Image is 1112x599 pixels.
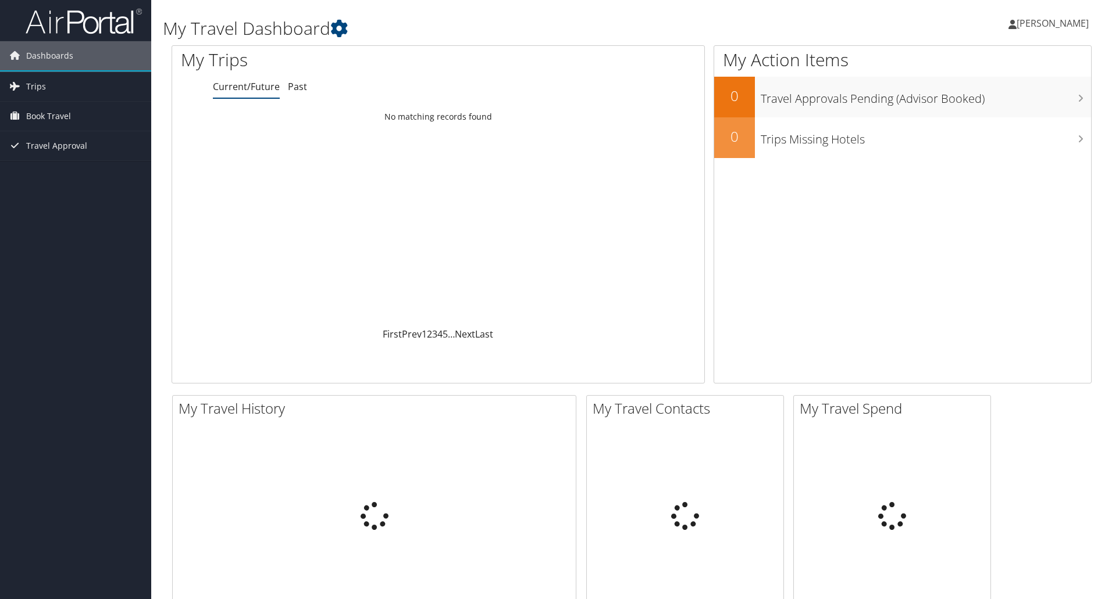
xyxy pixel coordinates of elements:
[714,48,1091,72] h1: My Action Items
[181,48,474,72] h1: My Trips
[26,131,87,160] span: Travel Approval
[443,328,448,340] a: 5
[437,328,443,340] a: 4
[761,85,1091,107] h3: Travel Approvals Pending (Advisor Booked)
[714,117,1091,158] a: 0Trips Missing Hotels
[800,399,990,418] h2: My Travel Spend
[26,102,71,131] span: Book Travel
[1017,17,1089,30] span: [PERSON_NAME]
[26,41,73,70] span: Dashboards
[383,328,402,340] a: First
[172,106,704,127] td: No matching records found
[1008,6,1100,41] a: [PERSON_NAME]
[213,80,280,93] a: Current/Future
[26,8,142,35] img: airportal-logo.png
[432,328,437,340] a: 3
[714,127,755,146] h2: 0
[761,125,1091,148] h3: Trips Missing Hotels
[448,328,455,340] span: …
[714,86,755,106] h2: 0
[593,399,783,418] h2: My Travel Contacts
[475,328,493,340] a: Last
[163,16,788,41] h1: My Travel Dashboard
[26,72,46,101] span: Trips
[427,328,432,340] a: 2
[179,399,576,418] h2: My Travel History
[288,80,307,93] a: Past
[402,328,422,340] a: Prev
[714,77,1091,117] a: 0Travel Approvals Pending (Advisor Booked)
[422,328,427,340] a: 1
[455,328,475,340] a: Next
